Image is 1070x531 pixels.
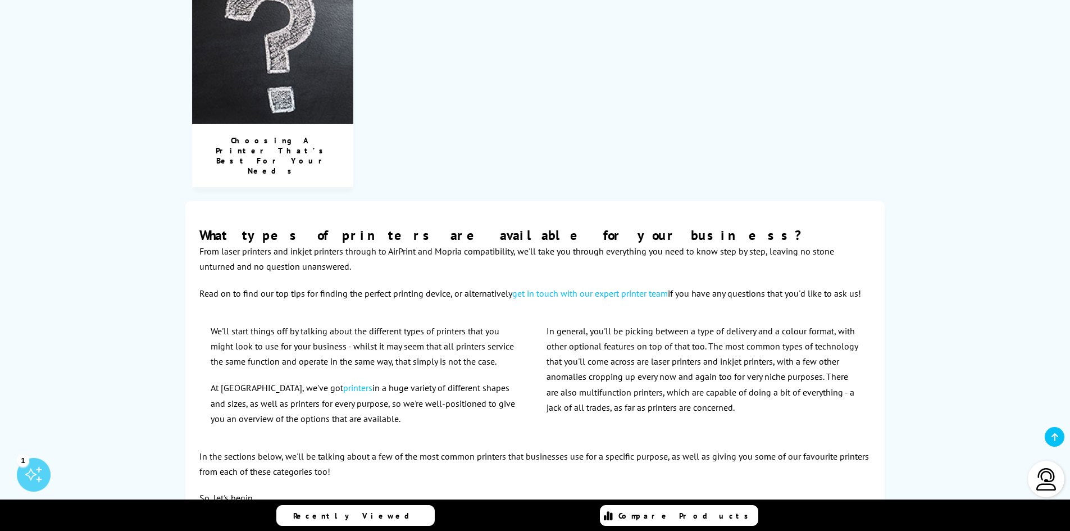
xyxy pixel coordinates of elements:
a: get in touch with our expert printer team [512,288,668,299]
a: Recently Viewed [276,505,435,526]
span: Recently Viewed [293,511,421,521]
p: From laser printers and inkjet printers through to AirPrint and Mopria compatibility, we'll take ... [199,244,871,274]
span: Compare Products [618,511,754,521]
p: We'll start things off by talking about the different types of printers that you might look to us... [211,324,524,370]
p: In the sections below, we'll be talking about a few of the most common printers that businesses u... [199,449,871,479]
div: Choosing A Printer That’s Best For Your Needs [192,124,353,187]
p: Read on to find our top tips for finding the perfect printing device, or alternatively if you hav... [199,286,871,301]
h2: What types of printers are available for your business? [199,226,871,244]
a: Compare Products [600,505,758,526]
div: 1 [17,454,29,466]
p: In general, you'll be picking between a type of delivery and a colour format, with other optional... [547,324,860,415]
p: At [GEOGRAPHIC_DATA], we've got in a huge variety of different shapes and sizes, as well as print... [211,380,524,426]
img: user-headset-light.svg [1035,468,1058,491]
a: printers [343,382,372,393]
p: So, let's begin... [199,491,871,506]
